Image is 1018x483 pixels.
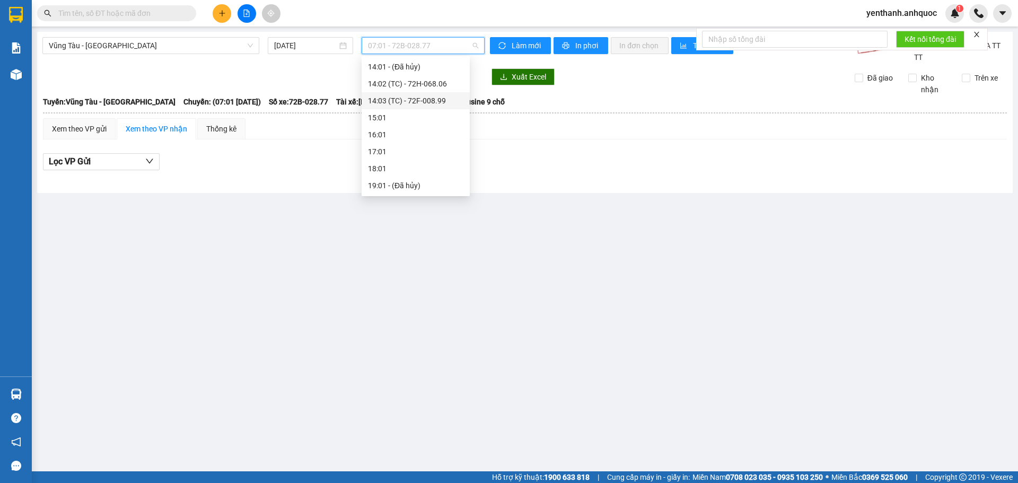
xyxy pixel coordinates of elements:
div: 14:02 (TC) - 72H-068.06 [368,78,463,90]
div: Thống kê [206,123,236,135]
div: 15:01 [368,112,463,124]
span: caret-down [998,8,1007,18]
button: Kết nối tổng đài [896,31,964,48]
span: In phơi [575,40,600,51]
button: caret-down [993,4,1012,23]
span: Cung cấp máy in - giấy in: [607,471,690,483]
span: copyright [959,473,967,481]
span: Chuyến: (07:01 [DATE]) [183,96,261,108]
div: 14:01 - (Đã hủy) [368,61,463,73]
span: down [145,157,154,165]
img: logo-vxr [9,7,23,23]
span: plus [218,10,226,17]
input: Nhập số tổng đài [702,31,888,48]
button: Lọc VP Gửi [43,153,160,170]
button: syncLàm mới [490,37,551,54]
input: Tìm tên, số ĐT hoặc mã đơn [58,7,183,19]
span: Kết nối tổng đài [905,33,956,45]
span: Tài xế: [PERSON_NAME] [336,96,415,108]
button: printerIn phơi [554,37,608,54]
span: close [973,31,980,38]
b: Tuyến: Vũng Tàu - [GEOGRAPHIC_DATA] [43,98,175,106]
span: ⚪️ [826,475,829,479]
div: 18:01 [368,163,463,174]
span: Đã giao [863,72,897,84]
span: aim [267,10,275,17]
span: Vũng Tàu - Quận 1 [49,38,253,54]
span: bar-chart [680,42,689,50]
input: 14/10/2025 [274,40,337,51]
span: Miền Bắc [831,471,908,483]
div: 14:03 (TC) - 72F-008.99 [368,95,463,107]
div: 19:01 - (Đã hủy) [368,180,463,191]
span: search [44,10,51,17]
img: solution-icon [11,42,22,54]
strong: 0369 525 060 [862,473,908,481]
span: 07:01 - 72B-028.77 [368,38,478,54]
span: 1 [958,5,961,12]
div: 16:01 [368,129,463,140]
span: | [598,471,599,483]
img: warehouse-icon [11,69,22,80]
button: plus [213,4,231,23]
span: notification [11,437,21,447]
img: warehouse-icon [11,389,22,400]
span: printer [562,42,571,50]
span: Miền Nam [692,471,823,483]
strong: 1900 633 818 [544,473,590,481]
span: | [916,471,917,483]
div: Xem theo VP gửi [52,123,107,135]
span: Lọc VP Gửi [49,155,91,168]
img: phone-icon [974,8,984,18]
span: Kho nhận [917,72,954,95]
span: sync [498,42,507,50]
span: question-circle [11,413,21,423]
sup: 1 [956,5,963,12]
span: message [11,461,21,471]
span: file-add [243,10,250,17]
span: Làm mới [512,40,542,51]
img: icon-new-feature [950,8,960,18]
div: 17:01 [368,146,463,157]
button: In đơn chọn [611,37,669,54]
button: bar-chartThống kê [671,37,733,54]
span: Trên xe [970,72,1002,84]
button: file-add [238,4,256,23]
span: yenthanh.anhquoc [858,6,945,20]
span: Hỗ trợ kỹ thuật: [492,471,590,483]
button: aim [262,4,280,23]
strong: 0708 023 035 - 0935 103 250 [726,473,823,481]
button: downloadXuất Excel [492,68,555,85]
span: Số xe: 72B-028.77 [269,96,328,108]
div: Xem theo VP nhận [126,123,187,135]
